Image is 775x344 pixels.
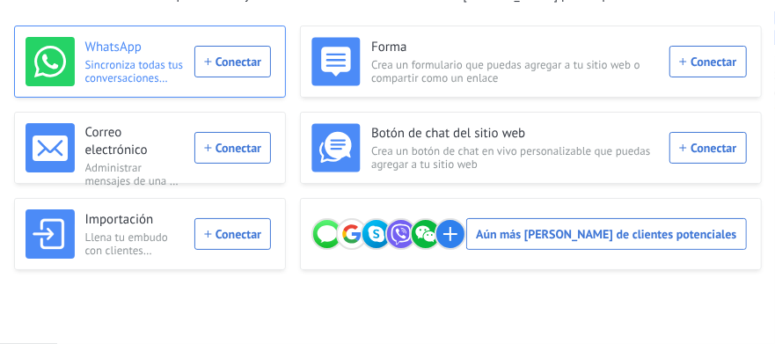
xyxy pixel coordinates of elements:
span: Sincroniza todas tus conversaciones desde varios números de WhatsApp [85,58,184,84]
span: Crea un formulario que puedas agregar a tu sitio web o compartir como un enlace [371,58,659,84]
span: Llena tu embudo con clientes potenciales que has estado gestionando en hojas de cálculo [85,231,184,257]
h3: Botón de chat del sitio web [371,125,659,143]
h3: Correo electrónico [85,124,184,159]
h3: Forma [371,39,659,56]
span: Administrar mensajes de una o más direcciones de correo electrónico [85,161,184,187]
h3: Importación [85,211,184,229]
h3: WhatsApp [85,39,184,56]
span: Crea un botón de chat en vivo personalizable que puedas agregar a tu sitio web [371,144,659,171]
